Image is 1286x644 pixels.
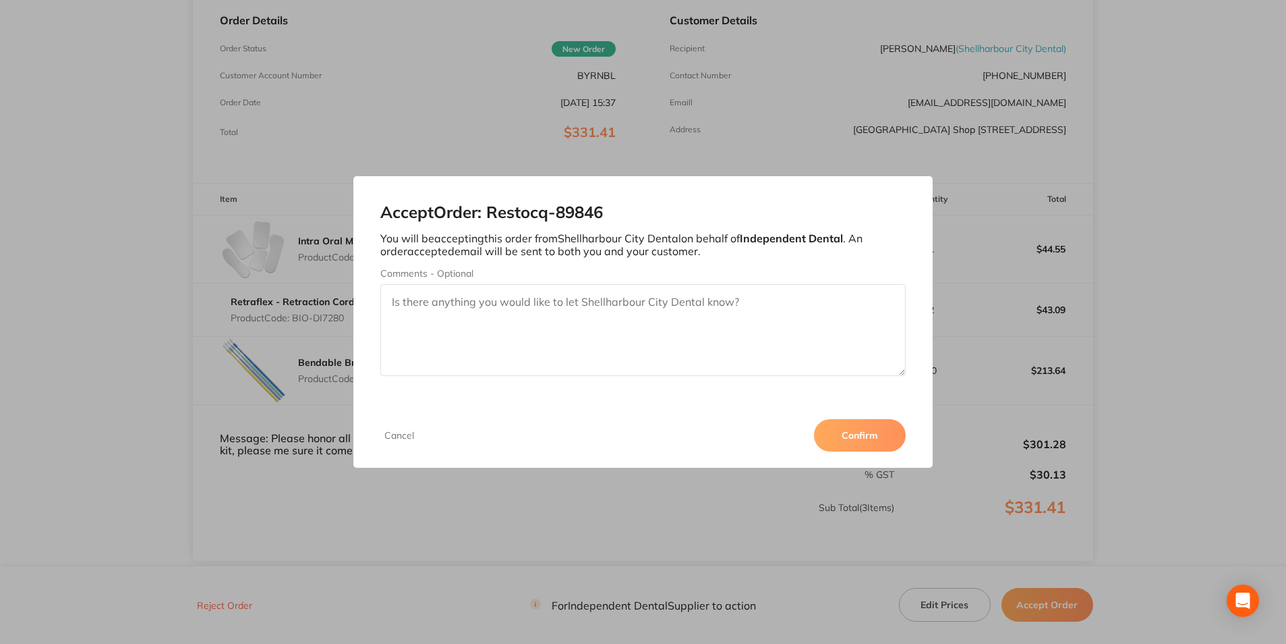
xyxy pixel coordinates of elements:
p: You will be accepting this order from Shellharbour City Dental on behalf of . An order accepted e... [380,232,905,257]
button: Cancel [380,429,418,441]
h2: Accept Order: Restocq- 89846 [380,203,905,222]
div: Open Intercom Messenger [1227,585,1259,617]
b: Independent Dental [740,232,843,245]
button: Confirm [814,419,906,452]
label: Comments - Optional [380,268,905,279]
